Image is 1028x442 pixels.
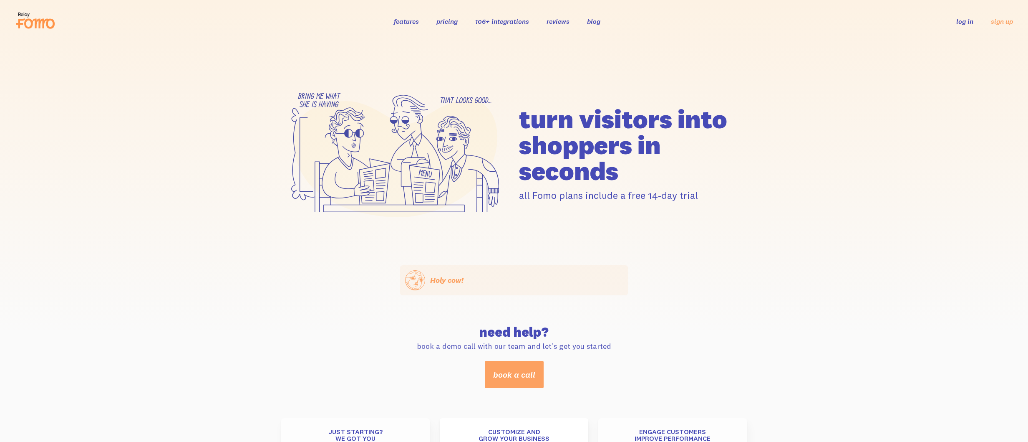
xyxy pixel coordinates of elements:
[405,325,623,339] h2: need help?
[956,17,973,25] a: log in
[394,17,419,25] a: features
[587,17,600,25] a: blog
[519,106,747,184] h1: turn visitors into shoppers in seconds
[519,189,747,202] p: all Fomo plans include a free 14-day trial
[598,428,747,442] h3: engage customers improve performance
[430,275,464,285] span: Holy cow!
[485,361,544,388] a: book a call
[281,428,430,442] h3: Just starting? We got you
[991,17,1013,26] a: sign up
[436,17,458,25] a: pricing
[440,428,588,442] h3: customize and grow your business
[405,341,623,351] p: book a demo call with our team and let's get you started
[547,17,569,25] a: reviews
[475,17,529,25] a: 106+ integrations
